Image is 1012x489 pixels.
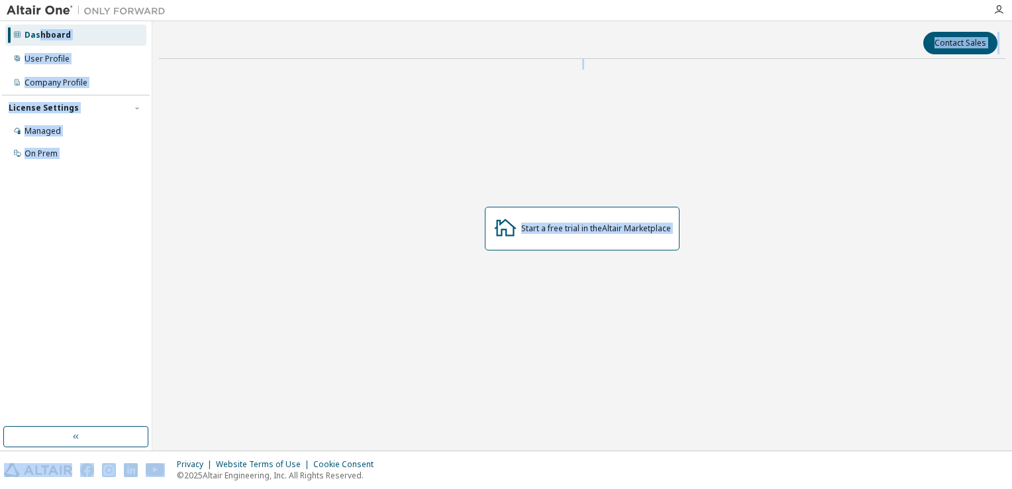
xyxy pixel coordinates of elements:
div: Dashboard [25,30,71,40]
img: facebook.svg [80,463,94,477]
div: User Profile [25,54,70,64]
img: linkedin.svg [124,463,138,477]
div: Managed [25,126,61,136]
button: Contact Sales [923,32,997,54]
div: Website Terms of Use [216,459,313,470]
a: Altair Marketplace [602,223,671,234]
img: altair_logo.svg [4,463,72,477]
div: On Prem [25,148,58,159]
div: Privacy [177,459,216,470]
img: youtube.svg [146,463,165,477]
div: Company Profile [25,78,87,88]
div: License Settings [9,103,79,113]
img: instagram.svg [102,463,116,477]
div: Cookie Consent [313,459,381,470]
img: Altair One [7,4,172,17]
div: Start a free trial in the [521,223,671,234]
p: © 2025 Altair Engineering, Inc. All Rights Reserved. [177,470,381,481]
